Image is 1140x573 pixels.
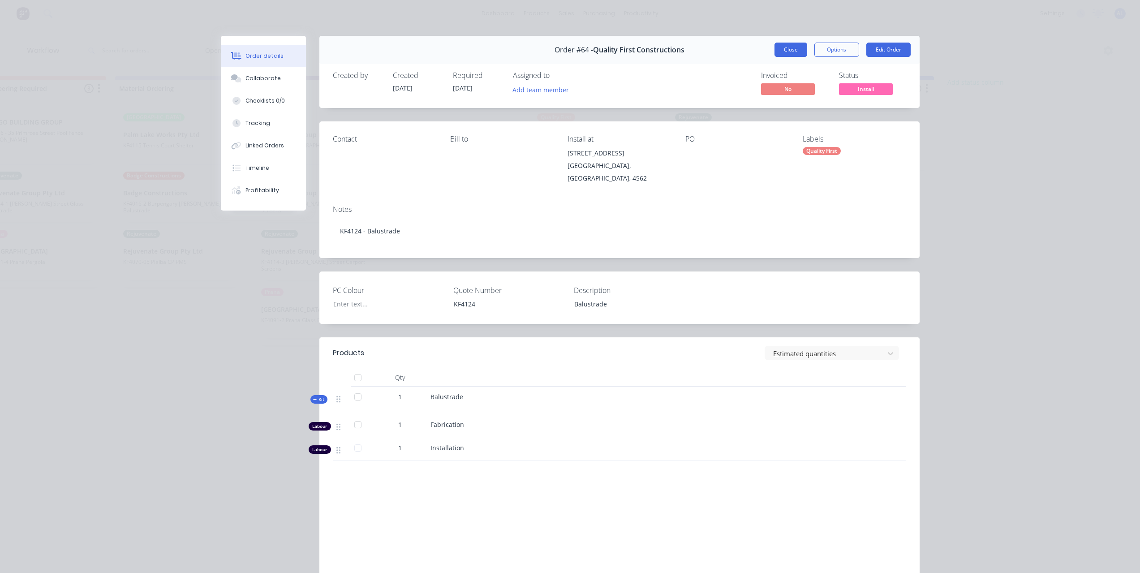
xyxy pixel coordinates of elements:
button: Tracking [221,112,306,134]
span: [DATE] [393,84,413,92]
span: Install [839,83,893,95]
div: Profitability [245,186,279,194]
div: Labels [803,135,906,143]
div: Labour [309,445,331,454]
div: Bill to [450,135,553,143]
div: [GEOGRAPHIC_DATA], [GEOGRAPHIC_DATA], 4562 [568,159,671,185]
button: Options [814,43,859,57]
span: [DATE] [453,84,473,92]
label: PC Colour [333,285,445,296]
button: Install [839,83,893,97]
div: Timeline [245,164,269,172]
div: [STREET_ADDRESS] [568,147,671,159]
span: 1 [398,420,402,429]
div: Checklists 0/0 [245,97,285,105]
div: Notes [333,205,906,214]
button: Add team member [513,83,574,95]
span: Balustrade [430,392,463,401]
div: Tracking [245,119,270,127]
div: PO [685,135,788,143]
div: Quality First [803,147,841,155]
button: Order details [221,45,306,67]
div: KF4124 [447,297,559,310]
button: Checklists 0/0 [221,90,306,112]
button: Timeline [221,157,306,179]
div: Created by [333,71,382,80]
div: Required [453,71,502,80]
div: Assigned to [513,71,602,80]
div: Labour [309,422,331,431]
button: Linked Orders [221,134,306,157]
label: Quote Number [453,285,565,296]
div: KF4124 - Balustrade [333,217,906,245]
span: Fabrication [430,420,464,429]
div: [STREET_ADDRESS][GEOGRAPHIC_DATA], [GEOGRAPHIC_DATA], 4562 [568,147,671,185]
label: Description [574,285,686,296]
span: No [761,83,815,95]
span: Quality First Constructions [593,46,684,54]
div: Install at [568,135,671,143]
div: Linked Orders [245,142,284,150]
button: Collaborate [221,67,306,90]
div: Status [839,71,906,80]
span: 1 [398,443,402,452]
div: Qty [373,369,427,387]
span: Kit [313,396,325,403]
div: Contact [333,135,436,143]
span: Order #64 - [555,46,593,54]
button: Kit [310,395,327,404]
div: Invoiced [761,71,828,80]
button: Close [774,43,807,57]
span: 1 [398,392,402,401]
div: Balustrade [567,297,679,310]
div: Products [333,348,364,358]
button: Add team member [508,83,573,95]
div: Order details [245,52,284,60]
span: Installation [430,444,464,452]
div: Created [393,71,442,80]
button: Edit Order [866,43,911,57]
div: Collaborate [245,74,281,82]
button: Profitability [221,179,306,202]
